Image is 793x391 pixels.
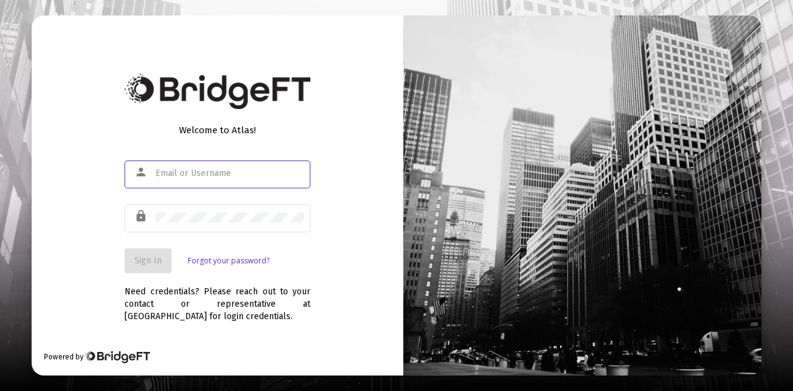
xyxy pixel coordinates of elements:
div: Welcome to Atlas! [125,124,310,136]
mat-icon: lock [134,209,149,224]
div: Powered by [44,351,150,363]
img: Bridge Financial Technology Logo [125,74,310,109]
a: Forgot your password? [188,255,269,267]
mat-icon: person [134,165,149,180]
div: Need credentials? Please reach out to your contact or representative at [GEOGRAPHIC_DATA] for log... [125,273,310,323]
input: Email or Username [156,169,304,178]
span: Sign In [134,255,162,266]
button: Sign In [125,248,172,273]
img: Bridge Financial Technology Logo [85,351,150,363]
